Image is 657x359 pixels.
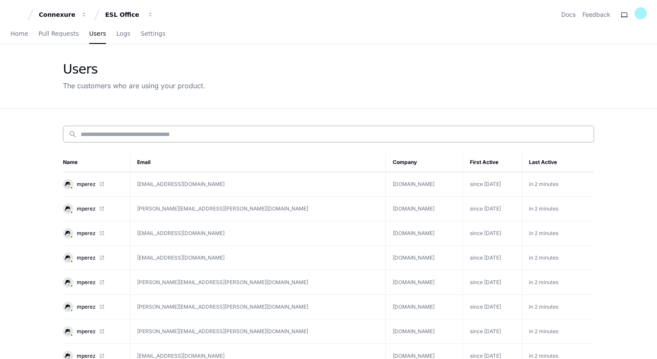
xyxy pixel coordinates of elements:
[522,221,594,246] td: in 2 minutes
[385,197,463,221] td: [DOMAIN_NAME]
[64,229,72,237] img: 2.svg
[10,31,28,36] span: Home
[63,153,130,172] th: Name
[116,24,130,44] a: Logs
[77,328,96,335] span: mperez
[63,326,123,337] a: mperez
[463,319,522,344] td: since [DATE]
[77,303,96,310] span: mperez
[141,31,165,36] span: Settings
[385,172,463,197] td: [DOMAIN_NAME]
[385,246,463,270] td: [DOMAIN_NAME]
[385,319,463,344] td: [DOMAIN_NAME]
[561,10,576,19] a: Docs
[130,246,385,270] td: [EMAIL_ADDRESS][DOMAIN_NAME]
[77,205,96,212] span: mperez
[77,181,96,188] span: mperez
[130,172,385,197] td: [EMAIL_ADDRESS][DOMAIN_NAME]
[522,246,594,270] td: in 2 minutes
[63,228,123,238] a: mperez
[463,246,522,270] td: since [DATE]
[141,24,165,44] a: Settings
[463,270,522,295] td: since [DATE]
[89,24,106,44] a: Users
[130,270,385,295] td: [PERSON_NAME][EMAIL_ADDRESS][PERSON_NAME][DOMAIN_NAME]
[130,197,385,221] td: [PERSON_NAME][EMAIL_ADDRESS][PERSON_NAME][DOMAIN_NAME]
[39,10,76,19] div: Connexure
[63,302,123,312] a: mperez
[116,31,130,36] span: Logs
[385,221,463,246] td: [DOMAIN_NAME]
[69,130,77,139] mat-icon: search
[522,319,594,344] td: in 2 minutes
[64,303,72,311] img: 2.svg
[463,172,522,197] td: since [DATE]
[130,319,385,344] td: [PERSON_NAME][EMAIL_ADDRESS][PERSON_NAME][DOMAIN_NAME]
[77,279,96,286] span: mperez
[77,254,96,261] span: mperez
[463,295,522,319] td: since [DATE]
[582,10,610,19] button: Feedback
[385,270,463,295] td: [DOMAIN_NAME]
[463,197,522,221] td: since [DATE]
[105,10,142,19] div: ESL Office
[63,277,123,288] a: mperez
[130,221,385,246] td: [EMAIL_ADDRESS][DOMAIN_NAME]
[522,270,594,295] td: in 2 minutes
[522,295,594,319] td: in 2 minutes
[38,31,78,36] span: Pull Requests
[522,197,594,221] td: in 2 minutes
[10,24,28,44] a: Home
[63,80,205,91] div: The customers who are using your product.
[63,179,123,189] a: mperez
[63,62,205,77] div: Users
[89,31,106,36] span: Users
[64,180,72,188] img: 2.svg
[102,7,157,22] button: ESL Office
[63,204,123,214] a: mperez
[64,278,72,286] img: 2.svg
[463,153,522,172] th: First Active
[63,253,123,263] a: mperez
[522,172,594,197] td: in 2 minutes
[130,153,385,172] th: Email
[385,295,463,319] td: [DOMAIN_NAME]
[64,327,72,335] img: 2.svg
[385,153,463,172] th: Company
[77,230,96,237] span: mperez
[522,153,594,172] th: Last Active
[64,254,72,262] img: 2.svg
[35,7,91,22] button: Connexure
[38,24,78,44] a: Pull Requests
[463,221,522,246] td: since [DATE]
[130,295,385,319] td: [PERSON_NAME][EMAIL_ADDRESS][PERSON_NAME][DOMAIN_NAME]
[64,204,72,213] img: 2.svg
